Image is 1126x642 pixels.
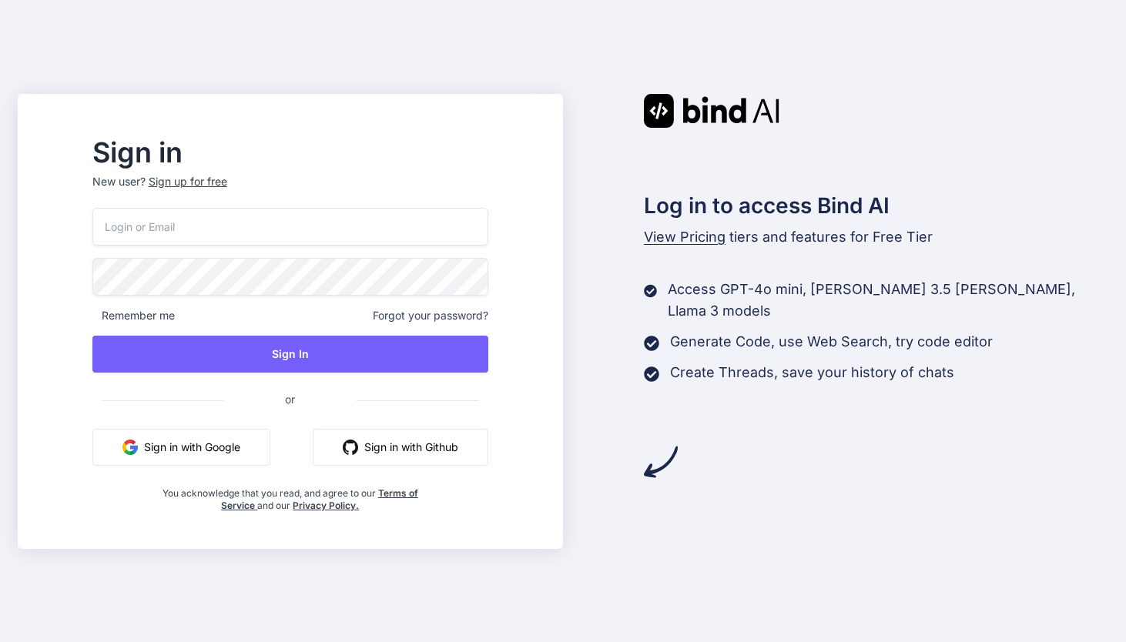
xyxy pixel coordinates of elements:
[92,336,488,373] button: Sign In
[149,174,227,189] div: Sign up for free
[223,380,357,418] span: or
[92,429,270,466] button: Sign in with Google
[373,308,488,323] span: Forgot your password?
[343,440,358,455] img: github
[293,500,359,511] a: Privacy Policy.
[670,362,954,383] p: Create Threads, save your history of chats
[158,478,422,512] div: You acknowledge that you read, and agree to our and our
[668,279,1108,322] p: Access GPT-4o mini, [PERSON_NAME] 3.5 [PERSON_NAME], Llama 3 models
[221,487,418,511] a: Terms of Service
[92,140,488,165] h2: Sign in
[644,229,726,245] span: View Pricing
[644,94,779,128] img: Bind AI logo
[644,445,678,479] img: arrow
[92,308,175,323] span: Remember me
[670,331,993,353] p: Generate Code, use Web Search, try code editor
[644,226,1109,248] p: tiers and features for Free Tier
[313,429,488,466] button: Sign in with Github
[122,440,138,455] img: google
[92,174,488,208] p: New user?
[92,208,488,246] input: Login or Email
[644,189,1109,222] h2: Log in to access Bind AI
